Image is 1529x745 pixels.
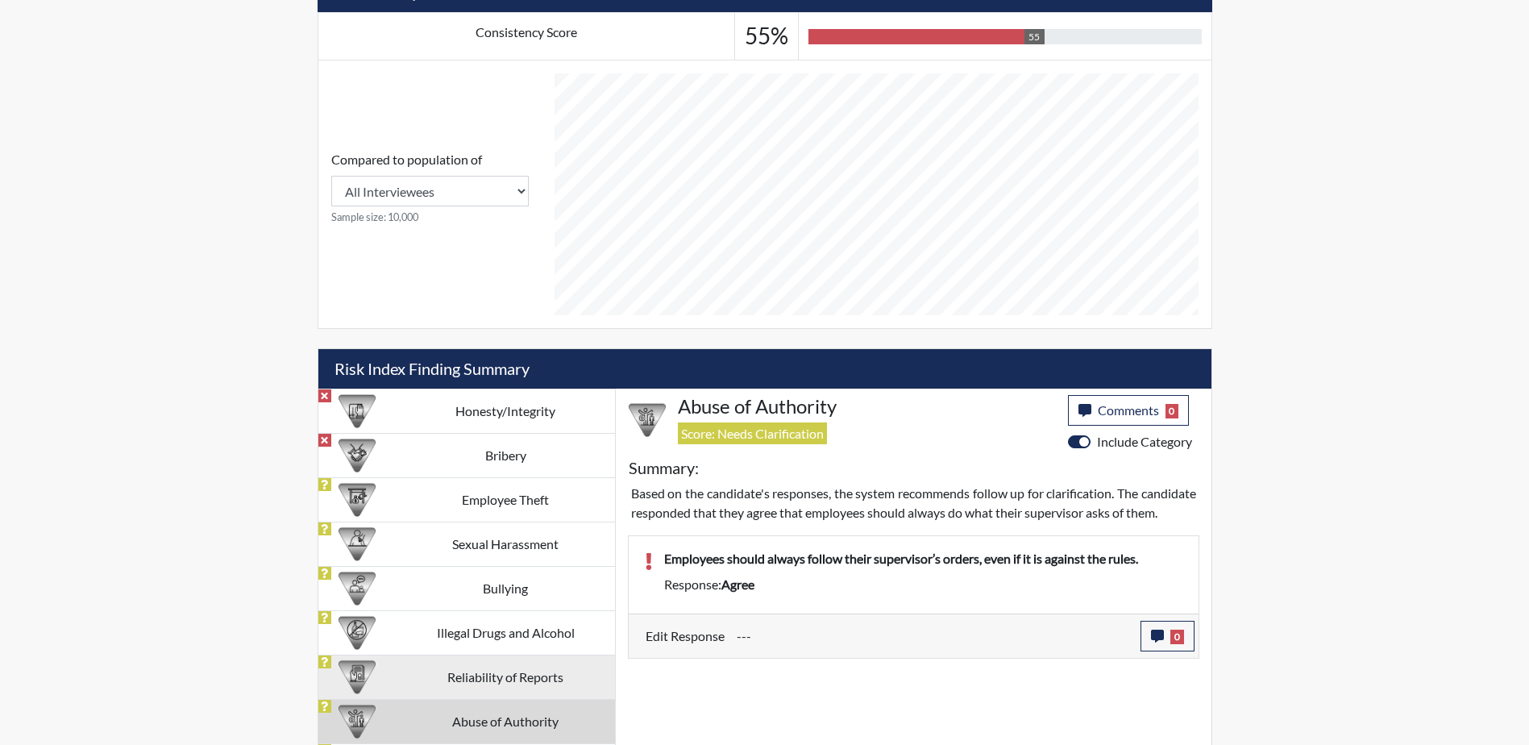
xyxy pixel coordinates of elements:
[397,433,615,477] td: Bribery
[331,150,529,225] div: Consistency Score comparison among population
[339,659,376,696] img: CATEGORY%20ICON-20.4a32fe39.png
[397,566,615,610] td: Bullying
[678,395,1056,418] h4: Abuse of Authority
[1024,29,1044,44] div: 55
[339,570,376,607] img: CATEGORY%20ICON-04.6d01e8fa.png
[678,422,827,444] span: Score: Needs Clarification
[1097,432,1192,452] label: Include Category
[339,393,376,430] img: CATEGORY%20ICON-11.a5f294f4.png
[397,610,615,655] td: Illegal Drugs and Alcohol
[397,655,615,699] td: Reliability of Reports
[629,402,666,439] img: CATEGORY%20ICON-01.94e51fac.png
[1141,621,1195,651] button: 0
[629,458,699,477] h5: Summary:
[725,621,1141,651] div: Update the test taker's response, the change might impact the score
[664,549,1182,568] p: Employees should always follow their supervisor’s orders, even if it is against the rules.
[1170,630,1184,644] span: 0
[339,526,376,563] img: CATEGORY%20ICON-23.dd685920.png
[1068,395,1190,426] button: Comments0
[397,477,615,522] td: Employee Theft
[745,23,788,50] h3: 55%
[397,522,615,566] td: Sexual Harassment
[397,389,615,433] td: Honesty/Integrity
[339,614,376,651] img: CATEGORY%20ICON-12.0f6f1024.png
[1098,402,1159,418] span: Comments
[1165,404,1179,418] span: 0
[397,699,615,743] td: Abuse of Authority
[318,13,735,60] td: Consistency Score
[339,437,376,474] img: CATEGORY%20ICON-03.c5611939.png
[339,481,376,518] img: CATEGORY%20ICON-07.58b65e52.png
[339,703,376,740] img: CATEGORY%20ICON-01.94e51fac.png
[721,576,754,592] span: agree
[331,150,482,169] label: Compared to population of
[646,621,725,651] label: Edit Response
[331,210,529,225] small: Sample size: 10,000
[631,484,1196,522] p: Based on the candidate's responses, the system recommends follow up for clarification. The candid...
[652,575,1195,594] div: Response:
[318,349,1211,389] h5: Risk Index Finding Summary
